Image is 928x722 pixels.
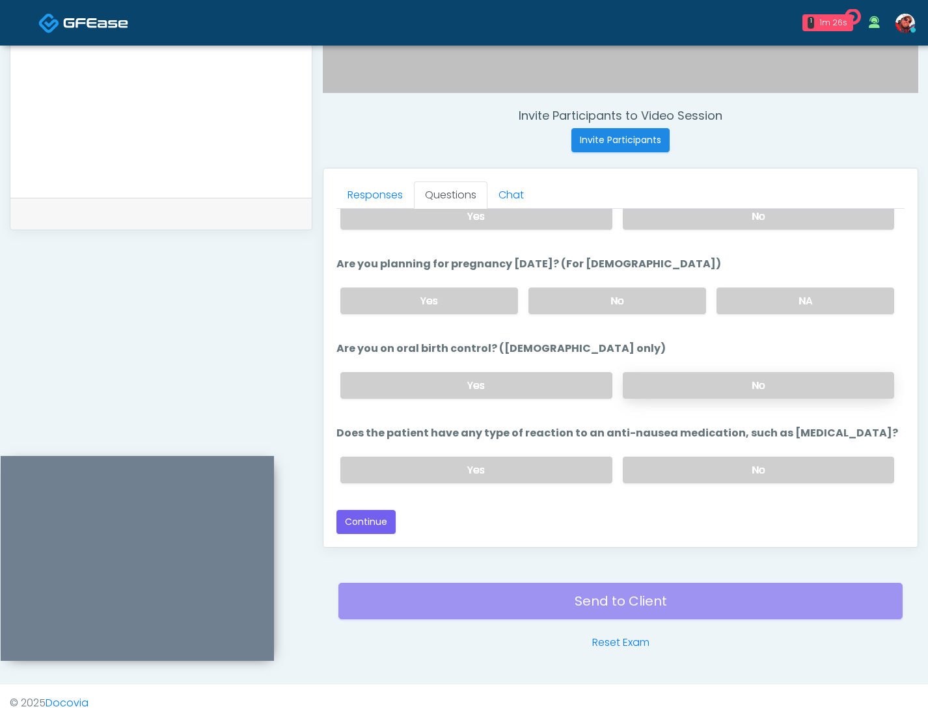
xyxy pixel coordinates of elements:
a: Reset Exam [592,635,649,650]
label: NA [716,287,894,314]
label: No [528,287,706,314]
a: Chat [487,181,535,209]
label: No [623,203,894,230]
a: Docovia [46,695,89,710]
img: Docovia [63,16,128,29]
label: Yes [340,287,518,314]
label: No [623,372,894,399]
div: 1 [808,17,814,29]
label: Does the patient have any type of reaction to an anti-nausea medication, such as [MEDICAL_DATA]? [336,425,898,441]
label: No [623,457,894,483]
label: Yes [340,457,612,483]
a: Questions [414,181,487,209]
img: Jameson Stafford [895,14,915,33]
label: Yes [340,372,612,399]
button: Open LiveChat chat widget [10,5,49,44]
a: Responses [336,181,414,209]
a: Docovia [38,1,128,44]
h4: Invite Participants to Video Session [323,109,918,123]
button: Continue [336,510,396,534]
button: Invite Participants [571,128,670,152]
div: 1m 26s [819,17,848,29]
label: Are you on oral birth control? ([DEMOGRAPHIC_DATA] only) [336,341,666,356]
label: Are you planning for pregnancy [DATE]? (For [DEMOGRAPHIC_DATA]) [336,256,721,272]
img: Docovia [38,12,60,34]
label: Yes [340,203,612,230]
a: 1 1m 26s [795,9,861,36]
